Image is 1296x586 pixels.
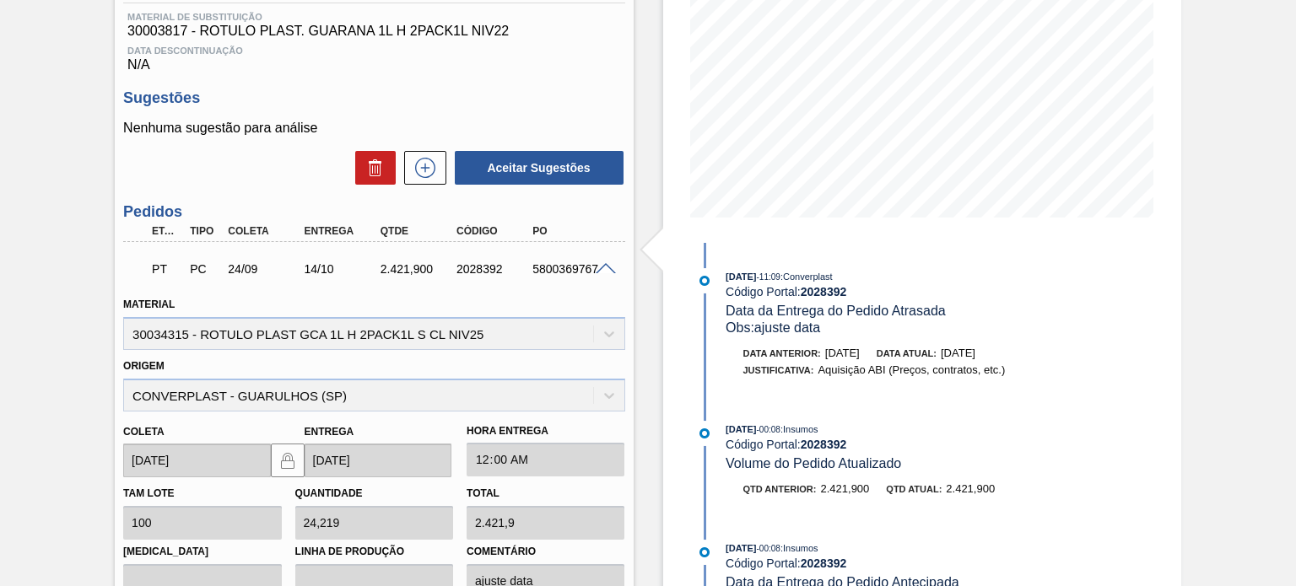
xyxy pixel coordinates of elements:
[224,225,307,237] div: Coleta
[271,444,305,477] button: locked
[127,24,620,39] span: 30003817 - ROTULO PLAST. GUARANA 1L H 2PACK1L NIV22
[726,271,756,282] span: [DATE]
[452,262,536,276] div: 2028392
[376,262,460,276] div: 2.421,900
[877,348,937,358] span: Data atual:
[726,543,756,553] span: [DATE]
[743,365,814,375] span: Justificativa:
[300,225,384,237] div: Entrega
[825,347,860,359] span: [DATE]
[123,121,624,136] p: Nenhuma sugestão para análise
[186,262,224,276] div: Pedido de Compra
[123,298,175,310] label: Material
[295,540,453,564] label: Linha de Produção
[699,428,710,438] img: atual
[123,360,165,372] label: Origem
[123,39,624,73] div: N/A
[780,424,818,434] span: : Insumos
[455,151,624,185] button: Aceitar Sugestões
[152,262,181,276] p: PT
[467,540,624,564] label: Comentário
[446,149,625,186] div: Aceitar Sugestões
[148,225,186,237] div: Etapa
[305,444,451,477] input: dd/mm/yyyy
[123,487,174,499] label: Tam lote
[726,320,820,335] span: Obs: ajuste data
[757,544,780,553] span: - 00:08
[757,272,780,282] span: - 11:09
[305,426,354,438] label: Entrega
[801,438,847,451] strong: 2028392
[699,547,710,557] img: atual
[801,556,847,570] strong: 2028392
[528,262,612,276] div: 5800369767
[743,348,821,358] span: Data anterior:
[148,250,186,288] div: Pedido em Trânsito
[743,484,817,494] span: Qtd anterior:
[726,285,1126,298] div: Código Portal:
[726,556,1126,570] div: Código Portal:
[780,271,833,282] span: : Converplast
[123,426,164,438] label: Coleta
[123,444,270,477] input: dd/mm/yyyy
[127,12,620,22] span: Material de Substituição
[818,363,1005,376] span: Aquisição ABI (Preços, contratos, etc.)
[726,456,901,470] span: Volume do Pedido Atualizado
[699,276,710,286] img: atual
[941,347,975,359] span: [DATE]
[467,487,499,499] label: Total
[347,151,396,185] div: Excluir Sugestões
[467,419,624,444] label: Hora Entrega
[757,425,780,434] span: - 00:08
[780,543,818,553] span: : Insumos
[726,438,1126,451] div: Código Portal:
[726,424,756,434] span: [DATE]
[886,484,942,494] span: Qtd atual:
[528,225,612,237] div: PO
[726,304,946,318] span: Data da Entrega do Pedido Atrasada
[224,262,307,276] div: 24/09/2025
[376,225,460,237] div: Qtde
[123,540,281,564] label: [MEDICAL_DATA]
[801,285,847,298] strong: 2028392
[123,203,624,221] h3: Pedidos
[300,262,384,276] div: 14/10/2025
[278,450,298,470] img: locked
[127,46,620,56] span: Data Descontinuação
[295,487,363,499] label: Quantidade
[820,482,869,495] span: 2.421,900
[123,89,624,107] h3: Sugestões
[396,151,446,185] div: Nova sugestão
[452,225,536,237] div: Código
[946,482,995,495] span: 2.421,900
[186,225,224,237] div: Tipo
